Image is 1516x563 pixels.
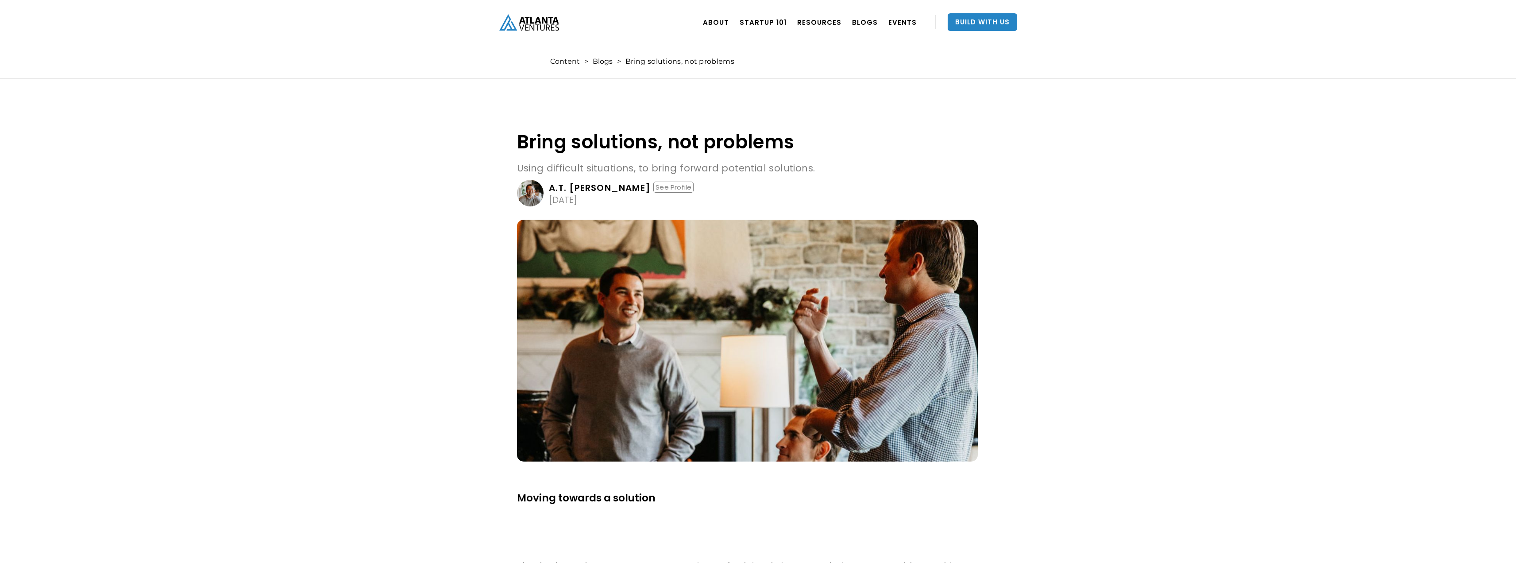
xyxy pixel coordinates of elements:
[584,57,588,66] div: >
[703,10,729,35] a: ABOUT
[888,10,917,35] a: EVENTS
[549,183,651,192] div: A.T. [PERSON_NAME]
[517,132,978,152] h1: Bring solutions, not problems
[517,493,975,555] h4: Moving towards a solution
[550,57,580,66] a: Content
[517,161,978,175] p: Using difficult situations, to bring forward potential solutions.
[625,57,734,66] div: Bring solutions, not problems
[797,10,841,35] a: RESOURCES
[653,182,694,193] div: See Profile
[593,57,613,66] a: Blogs
[549,195,577,204] div: [DATE]
[740,10,787,35] a: Startup 101
[948,13,1017,31] a: Build With Us
[617,57,621,66] div: >
[852,10,878,35] a: BLOGS
[517,180,978,206] a: A.T. [PERSON_NAME]See Profile[DATE]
